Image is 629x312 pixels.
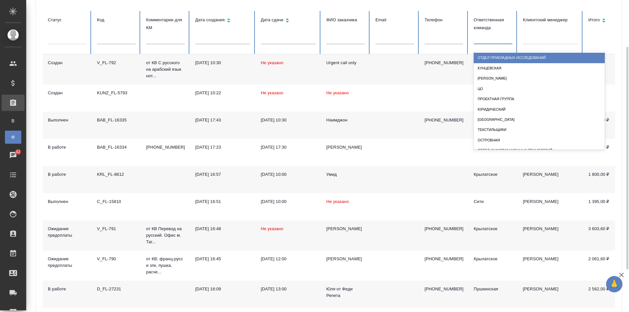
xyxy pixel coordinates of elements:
[326,226,365,232] div: [PERSON_NAME]
[195,226,250,232] div: [DATE] 16:48
[326,60,365,66] div: Urgent call only
[474,256,512,262] div: Крылатское
[195,117,250,123] div: [DATE] 17:43
[97,198,136,205] div: C_FL-15810
[195,144,250,151] div: [DATE] 17:23
[261,144,316,151] div: [DATE] 17:30
[195,256,250,262] div: [DATE] 16:45
[12,149,24,155] span: 42
[474,286,512,292] div: Пушкинская
[375,16,414,24] div: Email
[97,117,136,123] div: BAB_FL-16335
[326,16,365,24] div: ФИО заказчика
[261,286,316,292] div: [DATE] 13:00
[326,199,349,204] span: Не указано
[474,16,512,32] div: Ответственная команда
[326,90,349,95] span: Не указано
[474,171,512,178] div: Крылатское
[474,135,605,145] div: Островная
[48,286,86,292] div: В работе
[326,256,365,262] div: [PERSON_NAME]
[474,53,605,63] div: Отдел прикладных исследований
[261,256,316,262] div: [DATE] 12:00
[97,144,136,151] div: BAB_FL-16334
[474,226,512,232] div: Крылатское
[518,193,583,220] td: [PERSON_NAME]
[2,147,25,163] a: 42
[97,16,136,24] div: Код
[609,277,620,291] span: 🙏
[474,125,605,135] div: Текстильщики
[261,90,283,95] span: Не указано
[48,90,86,96] div: Создан
[97,256,136,262] div: V_FL-790
[425,256,463,262] p: [PHONE_NUMBER]
[195,171,250,178] div: [DATE] 16:57
[474,63,605,73] div: Кунцевская
[48,144,86,151] div: В работе
[5,114,21,127] a: В
[425,60,463,66] p: [PHONE_NUMBER]
[518,139,583,166] td: [PERSON_NAME]
[195,286,250,292] div: [DATE] 16:09
[474,198,512,205] div: Сити
[195,60,250,66] div: [DATE] 10:30
[518,166,583,193] td: [PERSON_NAME]
[523,16,578,24] div: Клиентский менеджер
[425,117,463,123] p: [PHONE_NUMBER]
[474,84,605,94] div: ЦО
[48,171,86,178] div: В работе
[48,60,86,66] div: Создан
[8,134,18,140] span: Ф
[195,198,250,205] div: [DATE] 16:51
[146,226,185,245] p: от КВ Перевод на русский. Офис м. Таг...
[97,171,136,178] div: KRL_FL-8612
[474,73,605,83] div: [PERSON_NAME]
[8,118,18,124] span: В
[425,286,463,292] p: [PHONE_NUMBER]
[261,117,316,123] div: [DATE] 10:30
[474,94,605,104] div: Проектная группа
[261,198,316,205] div: [DATE] 10:00
[146,256,185,275] p: от КВ: франц-русс и зпк, пушка, расче...
[474,115,605,125] div: [GEOGRAPHIC_DATA]
[5,131,21,144] a: Ф
[261,171,316,178] div: [DATE] 10:00
[97,60,136,66] div: V_FL-792
[48,16,86,24] div: Статус
[146,144,185,151] p: [PHONE_NUMBER]
[518,220,583,250] td: [PERSON_NAME]
[48,117,86,123] div: Выполнен
[97,286,136,292] div: D_FL-27231
[474,104,605,115] div: Юридический
[326,144,365,151] div: [PERSON_NAME]
[588,16,627,26] div: Сортировка
[425,226,463,232] p: [PHONE_NUMBER]
[518,250,583,281] td: [PERSON_NAME]
[48,226,86,239] div: Ожидание предоплаты
[195,90,250,96] div: [DATE] 10:22
[195,16,250,26] div: Сортировка
[261,16,316,26] div: Сортировка
[474,145,605,156] div: Отдел информационных технологий
[48,256,86,269] div: Ожидание предоплаты
[97,226,136,232] div: V_FL-791
[326,171,365,178] div: Умид
[425,16,463,24] div: Телефон
[261,60,283,65] span: Не указано
[261,226,283,231] span: Не указано
[326,117,365,123] div: Наимджон
[518,281,583,308] td: [PERSON_NAME]
[326,286,365,299] div: Юля от Феди Репета
[606,276,622,292] button: 🙏
[48,198,86,205] div: Выполнен
[97,90,136,96] div: KUNZ_FL-5793
[146,60,185,79] p: от КВ С русского на арабский язык нот...
[146,16,185,32] div: Комментарии для КМ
